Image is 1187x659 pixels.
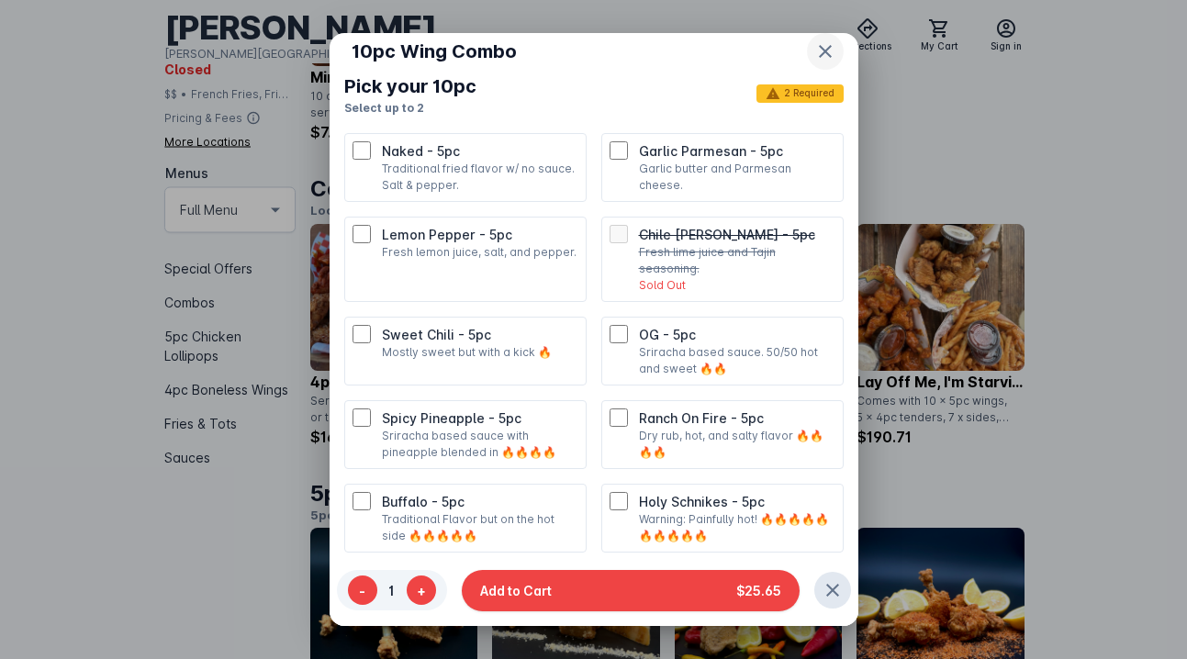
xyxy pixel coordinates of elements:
[382,227,512,242] span: Lemon Pepper - 5pc
[639,344,835,377] p: Sriracha based sauce. 50/50 hot and sweet 🔥🔥
[382,143,460,159] span: Naked - 5pc
[344,100,476,117] p: Select up to 2
[639,410,764,426] span: Ranch On Fire - 5pc
[639,277,835,294] p: Sold Out
[352,38,517,65] span: 10pc Wing Combo
[639,511,835,544] p: Warning: Painfully hot! 🔥🔥🔥🔥🔥🔥🔥🔥🔥🔥
[639,161,835,194] p: Garlic butter and Parmesan cheese.
[462,570,800,611] button: Add to Cart$25.65
[344,73,476,100] div: Pick your 10pc
[382,344,578,361] p: Mostly sweet but with a kick 🔥
[407,576,436,606] button: +
[639,327,696,342] span: OG - 5pc
[639,244,835,277] p: Fresh lime juice and Tajin seasoning.
[382,511,578,544] p: Traditional Flavor but on the hot side 🔥🔥🔥🔥🔥
[348,576,377,606] button: -
[382,494,465,509] span: Buffalo - 5pc
[382,327,491,342] span: Sweet Chili - 5pc
[382,161,578,194] p: Traditional fried flavor w/ no sauce. Salt & pepper.
[382,428,578,461] p: Sriracha based sauce with pineapple blended in 🔥🔥🔥🔥
[639,494,765,509] span: Holy Schnikes - 5pc
[377,581,407,600] span: 1
[382,410,521,426] span: Spicy Pineapple - 5pc
[480,581,552,600] span: Add to Cart
[736,581,781,600] span: $25.65
[639,428,835,461] p: Dry rub, hot, and salty flavor 🔥🔥🔥🔥
[639,227,815,242] span: Chile [PERSON_NAME] - 5pc
[639,143,783,159] span: Garlic Parmesan - 5pc
[756,84,844,103] span: 2 Required
[382,244,578,261] p: Fresh lemon juice, salt, and pepper.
